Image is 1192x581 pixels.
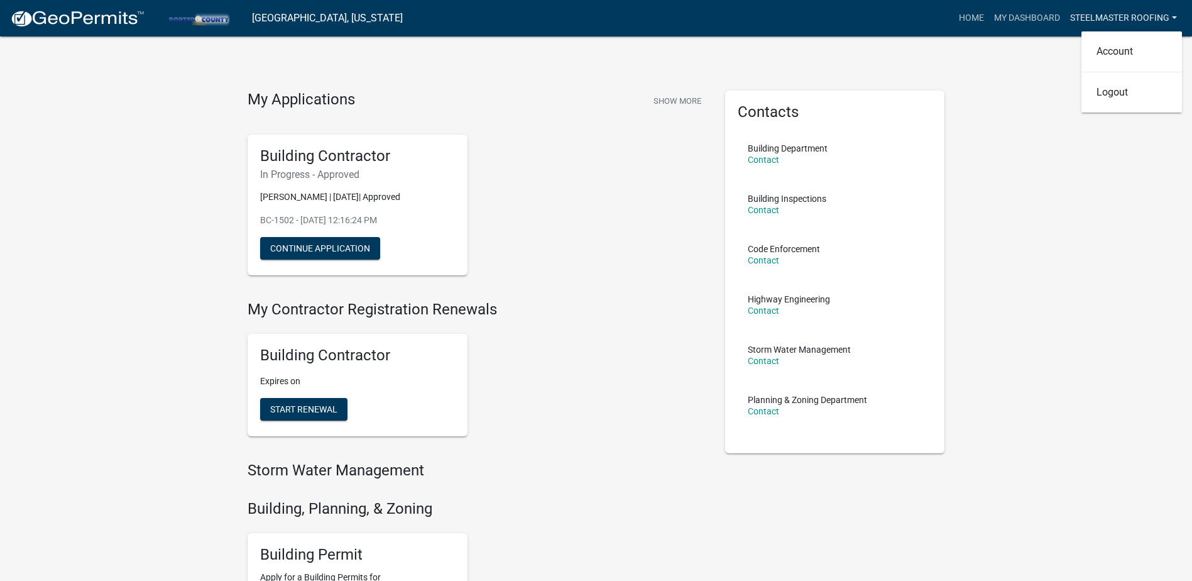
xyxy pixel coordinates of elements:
[738,103,932,121] h5: Contacts
[748,306,779,316] a: Contact
[1081,77,1182,108] a: Logout
[248,301,706,446] wm-registration-list-section: My Contractor Registration Renewals
[248,301,706,319] h4: My Contractor Registration Renewals
[748,255,779,265] a: Contact
[260,191,455,204] p: [PERSON_NAME] | [DATE]| Approved
[989,6,1065,30] a: My Dashboard
[954,6,989,30] a: Home
[270,404,337,414] span: Start Renewal
[748,345,851,354] p: Storm Water Management
[748,194,826,203] p: Building Inspections
[260,346,455,365] h5: Building Contractor
[748,245,820,253] p: Code Enforcement
[1081,36,1182,67] a: Account
[748,356,779,366] a: Contact
[1065,6,1182,30] a: SteelMaster Roofing
[260,214,455,227] p: BC-1502 - [DATE] 12:16:24 PM
[248,91,355,109] h4: My Applications
[252,8,403,29] a: [GEOGRAPHIC_DATA], [US_STATE]
[748,295,830,304] p: Highway Engineering
[748,205,779,215] a: Contact
[260,546,455,564] h5: Building Permit
[155,9,242,26] img: Porter County, Indiana
[248,462,706,480] h4: Storm Water Management
[648,91,706,111] button: Show More
[748,396,867,404] p: Planning & Zoning Department
[260,375,455,388] p: Expires on
[260,398,347,421] button: Start Renewal
[748,144,828,153] p: Building Department
[1081,31,1182,113] div: SteelMaster Roofing
[248,500,706,518] h4: Building, Planning, & Zoning
[260,147,455,165] h5: Building Contractor
[748,406,779,416] a: Contact
[260,169,455,180] h6: In Progress - Approved
[748,155,779,165] a: Contact
[260,237,380,260] button: Continue Application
